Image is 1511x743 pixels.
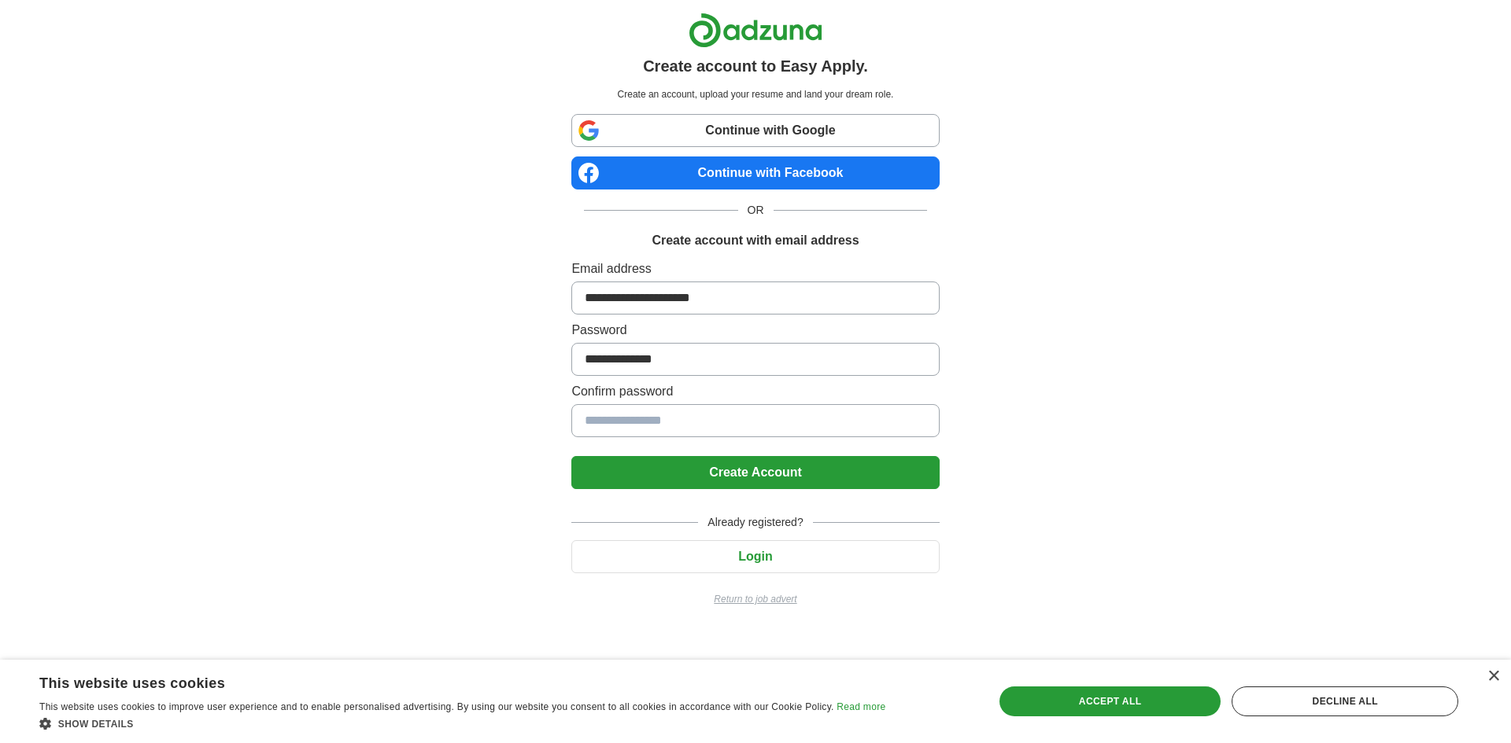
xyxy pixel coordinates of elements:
[698,514,812,531] span: Already registered?
[999,686,1221,716] div: Accept all
[571,540,939,573] button: Login
[837,701,885,712] a: Read more, opens a new window
[58,719,134,730] span: Show details
[39,715,885,731] div: Show details
[39,701,834,712] span: This website uses cookies to improve user experience and to enable personalised advertising. By u...
[1487,671,1499,682] div: Close
[571,456,939,489] button: Create Account
[571,382,939,401] label: Confirm password
[571,156,939,189] a: Continue with Facebook
[571,321,939,340] label: Password
[652,231,859,250] h1: Create account with email address
[1232,686,1458,716] div: Decline all
[571,550,939,563] a: Login
[39,669,846,693] div: This website uses cookies
[571,114,939,147] a: Continue with Google
[738,202,774,219] span: OR
[689,13,822,48] img: Adzuna logo
[574,87,936,101] p: Create an account, upload your resume and land your dream role.
[643,54,868,78] h1: Create account to Easy Apply.
[571,592,939,606] a: Return to job advert
[571,259,939,278] label: Email address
